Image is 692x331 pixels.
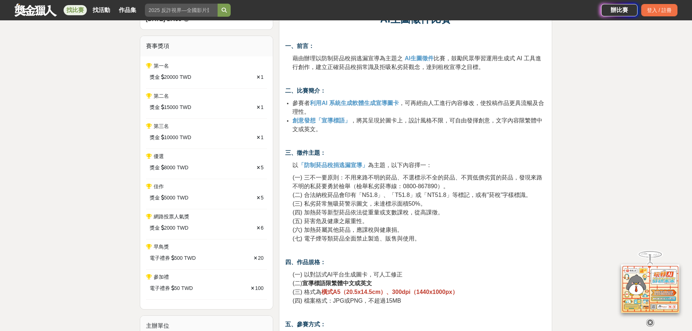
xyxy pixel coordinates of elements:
strong: AI生圖徵件 [405,55,434,61]
span: 1 [261,104,264,110]
span: 50 [174,284,180,292]
span: 20 [258,255,264,261]
strong: AI生圖徵件比賽 [380,13,451,25]
strong: 利用AI 系統生成軟體生成宣導圖卡 [310,100,398,106]
span: 8000 [164,164,175,171]
span: (四) 檔案格式：JPG或PNG，不超過15MB [292,298,401,304]
span: TWD [184,254,196,262]
a: 作品集 [116,5,139,15]
span: 藉由辦理以防制菸品稅捐逃漏宣導為主題之 [292,55,403,61]
span: 比賽，鼓勵民眾學習運用生成式 AI 工具進行創作，建立正確菸品稅捐常識及拒吸私劣菸觀念，達到租稅宣導之目標。 [292,55,541,70]
span: 20000 [164,73,178,81]
span: 電子禮券 [150,284,170,292]
span: 為主題，以下內容擇一： [368,162,432,168]
span: (一) 以對話式AI平台生成圖卡，可人工修正 [292,271,402,278]
a: 找活動 [90,5,113,15]
strong: 宣導標語限繁體中文或英文 [302,280,372,286]
span: (三) 私劣菸常無吸菸警示圖文，未達標示面積50%。 [292,201,426,207]
span: (二) 合法納稅菸品會印有「N51.8」、「T51.8」或「NT51.8」等標記，或有”菸稅”字樣標識。 [292,192,531,198]
span: 早鳥獎 [154,244,169,250]
span: 獎金 [150,134,160,141]
span: 以 [292,162,298,168]
strong: 創意發想「宣導標語」 [292,117,351,124]
span: 參賽者 [292,100,310,106]
span: [DATE] 17:00 [146,16,182,22]
strong: 三、徵件主題： [285,150,326,156]
strong: 四、作品規格： [285,259,326,265]
div: 賽事獎項 [140,36,273,56]
span: 第一名 [154,63,169,69]
span: 參加禮 [154,274,169,280]
span: TWD [179,104,191,111]
span: 2000 [164,224,175,232]
span: ，可再經由人工進行內容修改，使投稿作品更具流暢及合理性。 [292,100,544,115]
span: 1 [261,134,264,140]
span: 第二名 [154,93,169,99]
span: (七) 電子煙等類菸品全面禁止製造、販售與使用。 [292,235,420,242]
span: 獎金 [150,224,160,232]
span: 10000 [164,134,178,141]
span: (一) 三不一要原則：不用來路不明的菸品、不選標示不全的菸品、不買低價劣質的菸品，發現來路不明的私菸要勇於檢舉（檢舉私劣菸專線：0800-867890）。 [292,174,542,189]
span: ，將其呈現於圖卡上，設計風格不限，可自由發揮創意，文字內容限繁體中文或英文。 [292,117,542,132]
input: 2025 反詐視界—全國影片競賽 [145,4,218,17]
span: 獎金 [150,194,160,202]
span: (六) 加熱菸屬其他菸品，應課稅與健康捐。 [292,227,402,233]
span: 網路投票人氣獎 [154,214,189,219]
span: 15000 [164,104,178,111]
span: 500 [174,254,183,262]
span: (五) 菸害危及健康之嚴重性。 [292,218,368,224]
span: 5 [261,195,264,201]
span: 獎金 [150,73,160,81]
div: 登入 / 註冊 [641,4,677,16]
span: 獎金 [150,104,160,111]
span: TWD [179,134,191,141]
span: TWD [177,164,189,171]
span: 5 [261,165,264,170]
span: TWD [177,194,189,202]
strong: 五、參賽方式： [285,321,326,327]
span: 佳作 [154,183,164,189]
strong: 「防制菸品稅捐逃漏宣導」 [298,162,368,168]
a: 找比賽 [64,5,87,15]
span: 5000 [164,194,175,202]
span: (四) 加熱菸等新型菸品依法從重量或支數課稅，從高課徵。 [292,209,443,215]
img: d2146d9a-e6f6-4337-9592-8cefde37ba6b.png [621,265,679,313]
strong: 橫式A5（20.5x14.5cm）、300dpi（1440x1000px） [321,289,458,295]
span: TWD [179,73,191,81]
span: (三) 格式為 [292,289,321,295]
span: (二) [292,280,372,286]
span: 100 [255,285,263,291]
span: 第三名 [154,123,169,129]
a: 辦比賽 [601,4,638,16]
span: 6 [261,225,264,231]
span: TWD [181,284,193,292]
strong: 二、比賽簡介： [285,88,326,94]
span: TWD [177,224,189,232]
span: 1 [261,74,264,80]
span: 電子禮券 [150,254,170,262]
span: 優選 [154,153,164,159]
span: 獎金 [150,164,160,171]
strong: 一、前言： [285,43,314,49]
